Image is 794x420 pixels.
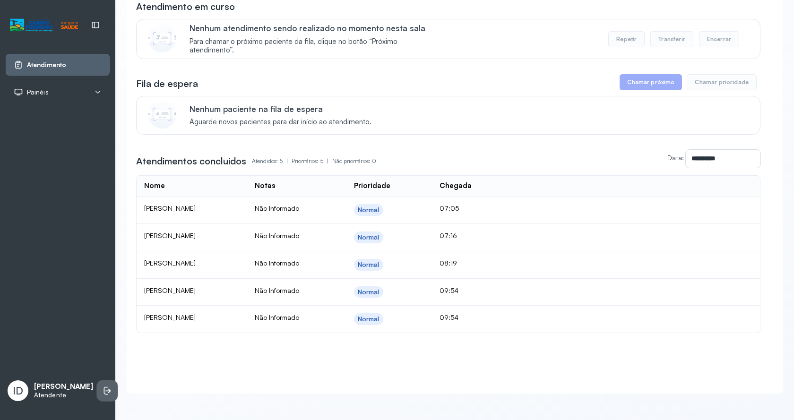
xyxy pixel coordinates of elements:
[144,286,196,294] span: [PERSON_NAME]
[144,204,196,212] span: [PERSON_NAME]
[136,77,198,90] h3: Fila de espera
[358,261,380,269] div: Normal
[292,154,332,168] p: Prioritários: 5
[650,31,693,47] button: Transferir
[286,157,288,164] span: |
[358,288,380,296] div: Normal
[440,204,459,212] span: 07:05
[136,154,246,168] h3: Atendimentos concluídos
[10,17,78,33] img: Logotipo do estabelecimento
[620,74,682,90] button: Chamar próximo
[190,118,371,127] span: Aguarde novos pacientes para dar início ao atendimento.
[27,88,49,96] span: Painéis
[148,24,176,52] img: Imagem de CalloutCard
[255,313,299,321] span: Não Informado
[358,233,380,241] div: Normal
[190,104,371,114] p: Nenhum paciente na fila de espera
[354,181,390,190] div: Prioridade
[144,231,196,240] span: [PERSON_NAME]
[255,231,299,240] span: Não Informado
[144,181,165,190] div: Nome
[667,154,684,162] label: Data:
[327,157,328,164] span: |
[358,206,380,214] div: Normal
[144,313,196,321] span: [PERSON_NAME]
[440,231,457,240] span: 07:16
[34,391,93,399] p: Atendente
[255,181,275,190] div: Notas
[252,154,292,168] p: Atendidos: 5
[440,181,472,190] div: Chegada
[440,313,458,321] span: 09:54
[34,382,93,391] p: [PERSON_NAME]
[332,154,376,168] p: Não prioritários: 0
[255,286,299,294] span: Não Informado
[255,204,299,212] span: Não Informado
[440,286,458,294] span: 09:54
[148,100,176,129] img: Imagem de CalloutCard
[255,259,299,267] span: Não Informado
[14,60,102,69] a: Atendimento
[358,315,380,323] div: Normal
[190,37,440,55] span: Para chamar o próximo paciente da fila, clique no botão “Próximo atendimento”.
[27,61,66,69] span: Atendimento
[687,74,757,90] button: Chamar prioridade
[144,259,196,267] span: [PERSON_NAME]
[608,31,645,47] button: Repetir
[699,31,739,47] button: Encerrar
[440,259,457,267] span: 08:19
[190,23,440,33] p: Nenhum atendimento sendo realizado no momento nesta sala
